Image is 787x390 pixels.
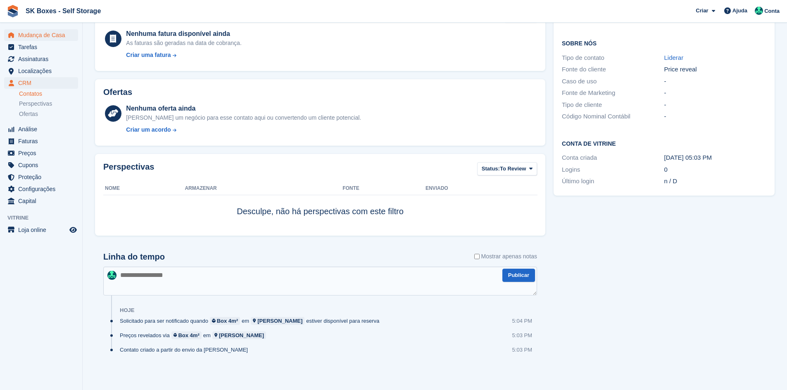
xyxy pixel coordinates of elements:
a: Ofertas [19,110,78,118]
input: Mostrar apenas notas [474,252,480,261]
a: menu [4,171,78,183]
span: Mudança de Casa [18,29,68,41]
h2: Conta de vitrine [562,139,766,147]
th: Nome [103,182,185,195]
div: Price reveal [664,65,766,74]
a: Box 4m² [210,317,240,325]
div: [PERSON_NAME] [219,331,264,339]
div: Último login [562,177,664,186]
div: [DATE] 05:03 PM [664,153,766,163]
a: menu [4,147,78,159]
button: Publicar [502,269,535,282]
a: SK Boxes - Self Storage [22,4,104,18]
span: Localizações [18,65,68,77]
a: menu [4,77,78,89]
div: Solicitado para ser notificado quando em estiver disponível para reserva [120,317,383,325]
label: Mostrar apenas notas [474,252,537,261]
span: To Review [500,165,526,173]
div: - [664,77,766,86]
div: Nenhuma oferta ainda [126,104,361,113]
a: Criar uma fatura [126,51,241,59]
div: Código Nominal Contábil [562,112,664,121]
a: menu [4,65,78,77]
a: menu [4,224,78,236]
div: n / D [664,177,766,186]
div: Box 4m² [178,331,199,339]
div: Tipo de contato [562,53,664,63]
span: Perspectivas [19,100,52,108]
span: Criar [696,7,708,15]
span: Faturas [18,135,68,147]
div: Fonte do cliente [562,65,664,74]
h2: Linha do tempo [103,252,165,262]
div: As faturas são geradas na data de cobrança. [126,39,241,47]
span: Tarefas [18,41,68,53]
a: Liderar [664,54,684,61]
th: Fonte [342,182,426,195]
a: menu [4,53,78,65]
span: Vitrine [7,214,82,222]
a: menu [4,123,78,135]
div: - [664,100,766,110]
div: 5:03 PM [512,346,532,354]
div: Caso de uso [562,77,664,86]
div: Hoje [120,307,134,314]
div: [PERSON_NAME] um negócio para esse contato aqui ou convertendo um cliente potencial. [126,113,361,122]
div: Tipo de cliente [562,100,664,110]
div: Box 4m² [217,317,238,325]
span: Cupons [18,159,68,171]
a: Contatos [19,90,78,98]
h2: Perspectivas [103,162,154,177]
div: Conta criada [562,153,664,163]
span: Ajuda [732,7,747,15]
div: Criar um acordo [126,125,171,134]
img: SK Boxes - Comercial [755,7,763,15]
a: menu [4,135,78,147]
div: 0 [664,165,766,175]
span: CRM [18,77,68,89]
span: Status: [482,165,500,173]
div: Preços revelados via em [120,331,270,339]
img: stora-icon-8386f47178a22dfd0bd8f6a31ec36ba5ce8667c1dd55bd0f319d3a0aa187defe.svg [7,5,19,17]
img: SK Boxes - Comercial [107,271,117,280]
span: Configurações [18,183,68,195]
a: menu [4,195,78,207]
span: Desculpe, não há perspectivas com este filtro [237,207,404,216]
button: Status: To Review [477,162,537,176]
a: menu [4,183,78,195]
span: Conta [764,7,780,15]
a: Criar um acordo [126,125,361,134]
a: Loja de pré-visualização [68,225,78,235]
span: Proteção [18,171,68,183]
div: 5:03 PM [512,331,532,339]
div: [PERSON_NAME] [257,317,302,325]
a: menu [4,159,78,171]
a: Perspectivas [19,99,78,108]
div: - [664,112,766,121]
div: Fonte de Marketing [562,88,664,98]
span: Análise [18,123,68,135]
a: [PERSON_NAME] [212,331,266,339]
span: Preços [18,147,68,159]
div: - [664,88,766,98]
div: Contato criado a partir do envio da [PERSON_NAME] [120,346,252,354]
span: Capital [18,195,68,207]
a: menu [4,29,78,41]
span: Ofertas [19,110,38,118]
a: menu [4,41,78,53]
h2: Sobre Nós [562,39,766,47]
a: [PERSON_NAME] [251,317,304,325]
div: Logins [562,165,664,175]
th: Armazenar [185,182,342,195]
a: Box 4m² [171,331,202,339]
div: Nenhuma fatura disponível ainda [126,29,241,39]
div: 5:04 PM [512,317,532,325]
h2: Ofertas [103,87,132,97]
th: Enviado [426,182,537,195]
div: Criar uma fatura [126,51,171,59]
span: Assinaturas [18,53,68,65]
span: Loja online [18,224,68,236]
